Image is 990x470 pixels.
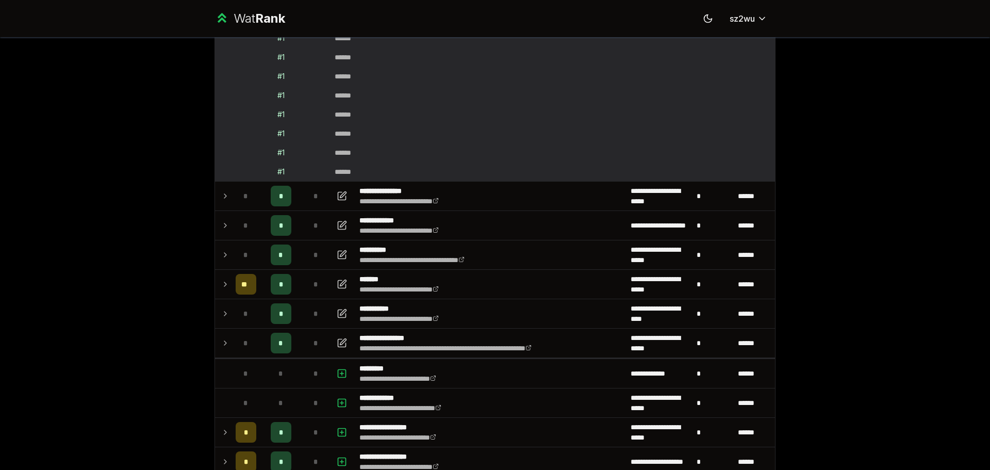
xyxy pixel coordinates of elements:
div: # 1 [277,109,285,120]
div: # 1 [277,128,285,139]
span: sz2wu [730,12,755,25]
button: sz2wu [721,9,775,28]
a: WatRank [214,10,285,27]
div: # 1 [277,71,285,82]
div: # 1 [277,90,285,101]
div: # 1 [277,148,285,158]
div: # 1 [277,33,285,43]
span: Rank [255,11,285,26]
div: # 1 [277,167,285,177]
div: # 1 [277,52,285,62]
div: Wat [234,10,285,27]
